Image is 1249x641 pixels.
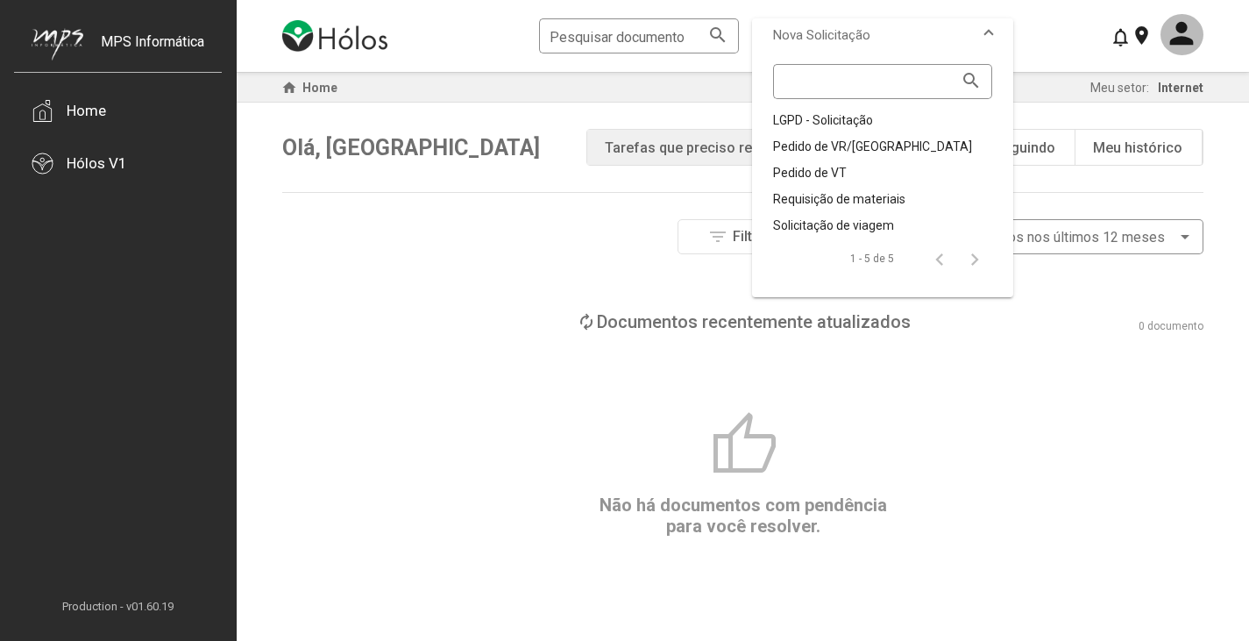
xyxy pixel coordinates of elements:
[922,241,957,276] button: Página anterior
[282,135,540,160] span: Olá, [GEOGRAPHIC_DATA]
[773,27,870,43] span: Nova Solicitação
[951,229,1165,246] span: Atualizados nos últimos 12 meses
[678,219,809,254] button: Filtros
[32,28,83,61] img: mps-image-cropped.png
[1093,139,1182,156] div: Meu histórico
[14,600,222,613] span: Production - v01.60.19
[576,311,597,332] mat-icon: loop
[101,33,204,77] div: MPS Informática
[773,111,992,129] div: LGPD - Solicitação
[957,241,992,276] button: Página seguinte
[707,226,728,247] mat-icon: filter_list
[773,190,992,208] div: Requisição de materiais
[282,20,387,52] img: logo-holos.png
[1139,320,1203,332] div: 0 documento
[597,311,911,332] div: Documentos recentemente atualizados
[605,139,788,156] div: Tarefas que preciso realizar
[961,69,982,90] mat-icon: search
[850,250,894,267] div: 1 - 5 de 5
[67,154,127,172] div: Hólos V1
[67,102,106,119] div: Home
[1090,81,1149,95] span: Meu setor:
[302,81,337,95] span: Home
[600,495,887,537] span: Não há documentos com pendência para você resolver.
[773,138,992,155] div: Pedido de VR/[GEOGRAPHIC_DATA]
[1158,81,1203,95] span: Internet
[773,164,992,182] div: Pedido de VT
[707,24,728,45] mat-icon: search
[1131,25,1152,46] mat-icon: location_on
[773,217,992,234] div: Solicitação de viagem
[752,52,1013,297] div: Nova Solicitação
[733,228,774,245] span: Filtros
[279,77,300,98] mat-icon: home
[752,18,1013,52] mat-expansion-panel-header: Nova Solicitação
[756,234,992,283] mat-paginator: Select page
[707,410,779,481] mat-icon: thumb_up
